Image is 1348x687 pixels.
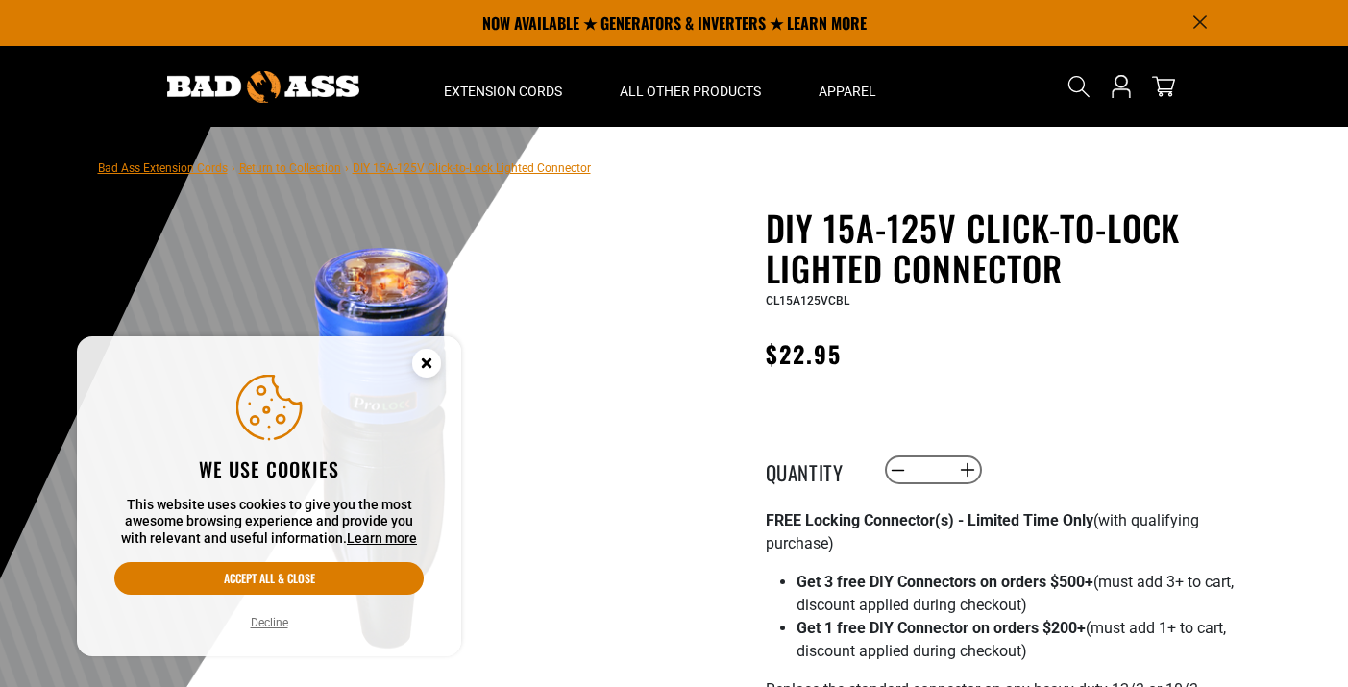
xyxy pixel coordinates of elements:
a: Return to Collection [239,161,341,175]
span: All Other Products [620,83,761,100]
span: (must add 1+ to cart, discount applied during checkout) [797,619,1226,660]
summary: Extension Cords [415,46,591,127]
h1: DIY 15A-125V Click-to-Lock Lighted Connector [766,208,1237,288]
span: CL15A125VCBL [766,294,849,307]
span: (with qualifying purchase) [766,511,1199,552]
img: Bad Ass Extension Cords [167,71,359,103]
button: Decline [245,613,294,632]
span: › [345,161,349,175]
span: › [232,161,235,175]
strong: Get 1 free DIY Connector on orders $200+ [797,619,1086,637]
span: $22.95 [766,336,842,371]
h2: We use cookies [114,456,424,481]
aside: Cookie Consent [77,336,461,657]
button: Accept all & close [114,562,424,595]
a: Bad Ass Extension Cords [98,161,228,175]
strong: Get 3 free DIY Connectors on orders $500+ [797,573,1093,591]
span: Apparel [819,83,876,100]
span: (must add 3+ to cart, discount applied during checkout) [797,573,1234,614]
label: Quantity [766,457,862,482]
nav: breadcrumbs [98,156,591,179]
a: Learn more [347,530,417,546]
summary: Search [1064,71,1094,102]
span: DIY 15A-125V Click-to-Lock Lighted Connector [353,161,591,175]
p: This website uses cookies to give you the most awesome browsing experience and provide you with r... [114,497,424,548]
summary: All Other Products [591,46,790,127]
summary: Apparel [790,46,905,127]
strong: FREE Locking Connector(s) - Limited Time Only [766,511,1093,529]
span: Extension Cords [444,83,562,100]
